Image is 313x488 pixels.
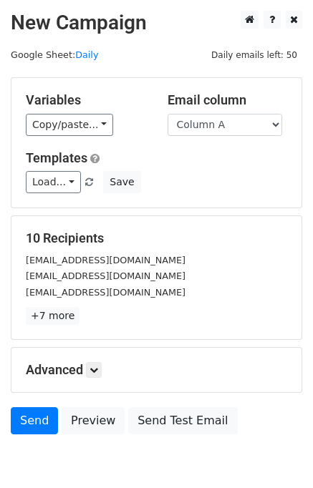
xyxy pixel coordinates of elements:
[62,407,125,434] a: Preview
[26,92,146,108] h5: Variables
[26,287,186,298] small: [EMAIL_ADDRESS][DOMAIN_NAME]
[11,407,58,434] a: Send
[11,11,302,35] h2: New Campaign
[168,92,288,108] h5: Email column
[206,47,302,63] span: Daily emails left: 50
[26,150,87,165] a: Templates
[241,419,313,488] iframe: Chat Widget
[26,255,186,265] small: [EMAIL_ADDRESS][DOMAIN_NAME]
[26,171,81,193] a: Load...
[26,362,287,378] h5: Advanced
[128,407,237,434] a: Send Test Email
[26,307,80,325] a: +7 more
[26,270,186,281] small: [EMAIL_ADDRESS][DOMAIN_NAME]
[26,114,113,136] a: Copy/paste...
[206,49,302,60] a: Daily emails left: 50
[26,230,287,246] h5: 10 Recipients
[75,49,98,60] a: Daily
[103,171,140,193] button: Save
[11,49,98,60] small: Google Sheet:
